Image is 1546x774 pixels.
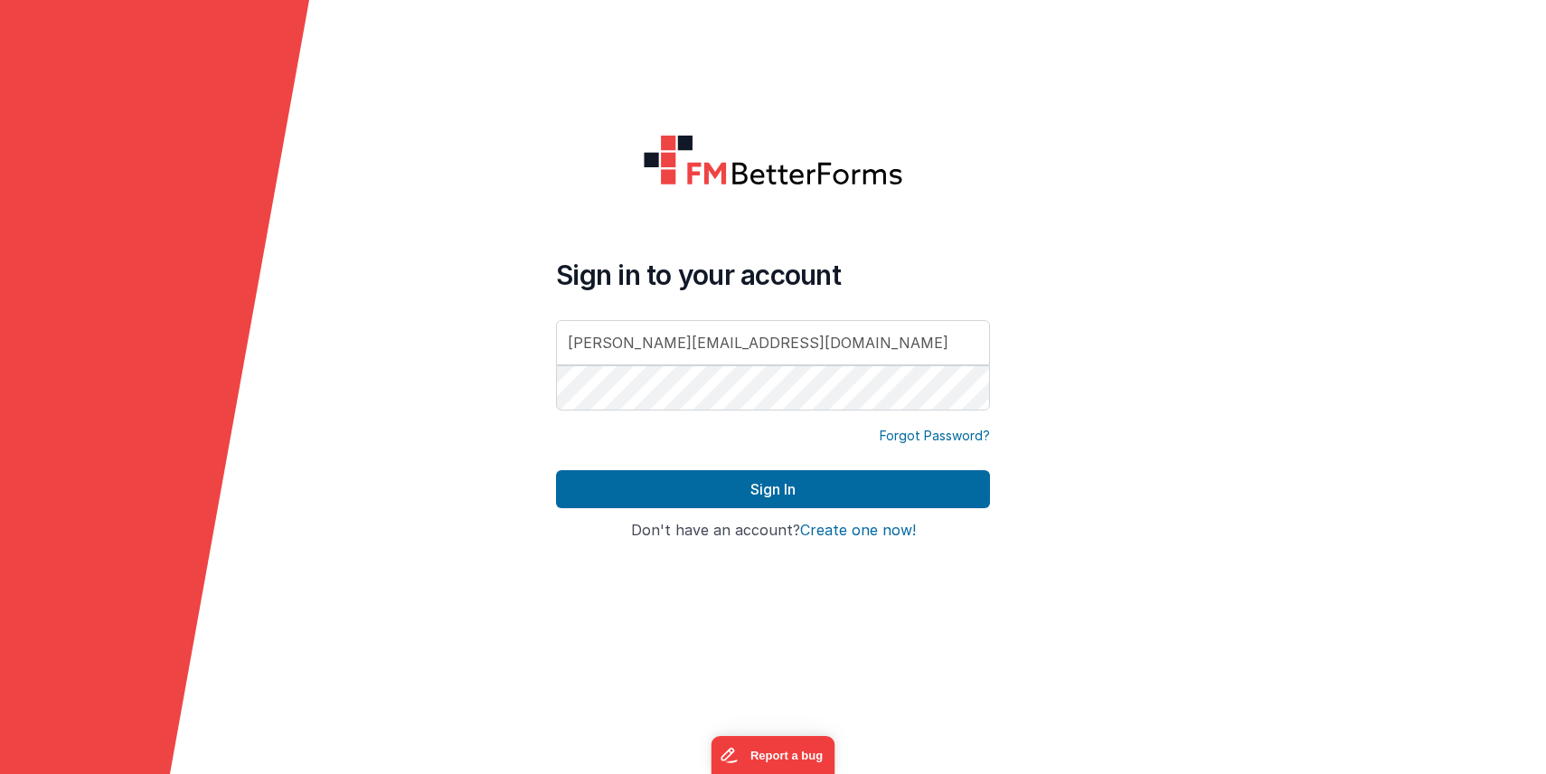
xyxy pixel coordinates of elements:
[556,470,990,508] button: Sign In
[556,320,990,365] input: Email Address
[556,523,990,539] h4: Don't have an account?
[880,427,990,445] a: Forgot Password?
[800,523,916,539] button: Create one now!
[556,259,990,291] h4: Sign in to your account
[712,736,835,774] iframe: Marker.io feedback button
